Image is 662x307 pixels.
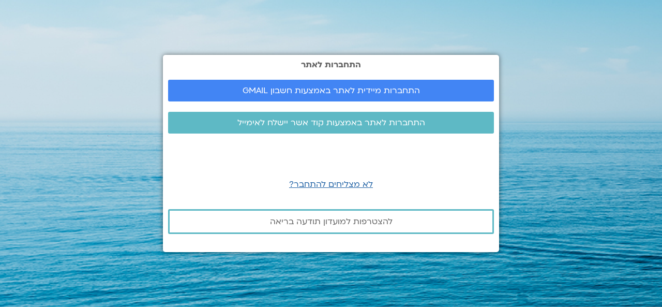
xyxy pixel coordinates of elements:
[168,209,494,234] a: להצטרפות למועדון תודעה בריאה
[237,118,425,127] span: התחברות לאתר באמצעות קוד אשר יישלח לאימייל
[168,60,494,69] h2: התחברות לאתר
[168,112,494,134] a: התחברות לאתר באמצעות קוד אשר יישלח לאימייל
[289,179,373,190] a: לא מצליחים להתחבר?
[270,217,393,226] span: להצטרפות למועדון תודעה בריאה
[168,80,494,101] a: התחברות מיידית לאתר באמצעות חשבון GMAIL
[243,86,420,95] span: התחברות מיידית לאתר באמצעות חשבון GMAIL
